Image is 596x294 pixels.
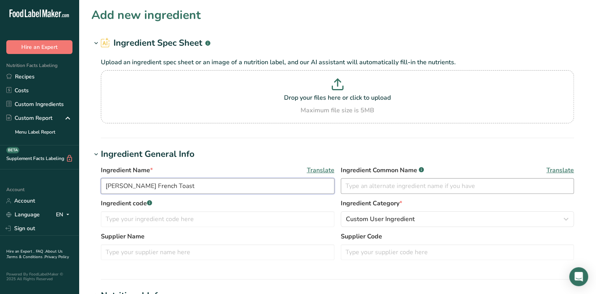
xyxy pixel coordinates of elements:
h1: Add new ingredient [91,6,201,24]
p: Upload an ingredient spec sheet or an image of a nutrition label, and our AI assistant will autom... [101,58,574,67]
div: EN [56,210,72,220]
input: Type your supplier name here [101,244,334,260]
input: Type your ingredient code here [101,211,334,227]
div: Open Intercom Messenger [569,267,588,286]
div: Ingredient General Info [101,148,195,161]
div: Custom Report [6,114,52,122]
div: Powered By FoodLabelMaker © 2025 All Rights Reserved [6,272,72,281]
a: About Us . [6,249,63,260]
a: Hire an Expert . [6,249,34,254]
label: Ingredient code [101,199,334,208]
h2: Ingredient Spec Sheet [101,37,210,50]
a: Language [6,208,40,221]
span: Ingredient Common Name [341,166,424,175]
input: Type your ingredient name here [101,178,334,194]
span: Custom User Ingredient [346,214,415,224]
span: Translate [546,166,574,175]
label: Supplier Name [101,232,334,241]
div: Maximum file size is 5MB [103,106,572,115]
input: Type an alternate ingredient name if you have [341,178,574,194]
label: Ingredient Category [341,199,574,208]
p: Drop your files here or click to upload [103,93,572,102]
button: Custom User Ingredient [341,211,574,227]
span: Ingredient Name [101,166,153,175]
input: Type your supplier code here [341,244,574,260]
label: Supplier Code [341,232,574,241]
span: Translate [307,166,334,175]
a: FAQ . [36,249,45,254]
a: Terms & Conditions . [7,254,45,260]
button: Hire an Expert [6,40,72,54]
div: BETA [6,147,19,153]
a: Privacy Policy [45,254,69,260]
